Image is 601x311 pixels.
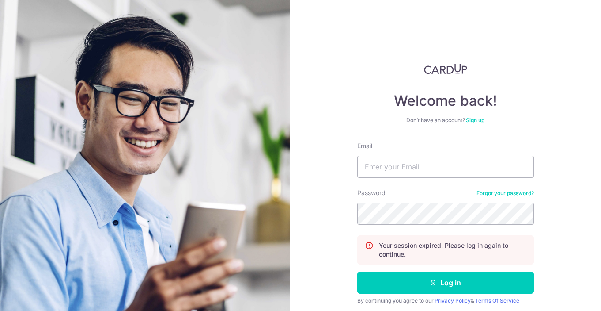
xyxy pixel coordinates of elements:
a: Forgot your password? [476,190,534,197]
p: Your session expired. Please log in again to continue. [379,241,526,259]
div: Don’t have an account? [357,117,534,124]
a: Terms Of Service [475,297,519,304]
label: Password [357,188,386,197]
label: Email [357,142,372,150]
a: Sign up [466,117,484,123]
a: Privacy Policy [435,297,471,304]
div: By continuing you agree to our & [357,297,534,304]
input: Enter your Email [357,156,534,178]
h4: Welcome back! [357,92,534,110]
button: Log in [357,272,534,294]
img: CardUp Logo [424,64,467,74]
